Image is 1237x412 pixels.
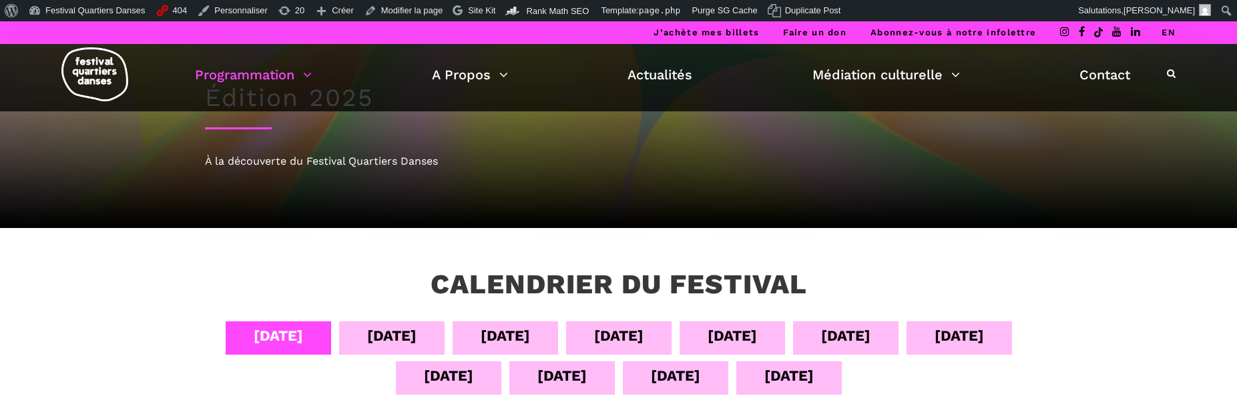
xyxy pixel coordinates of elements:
[1079,63,1130,86] a: Contact
[367,324,417,347] div: [DATE]
[468,5,495,15] span: Site Kit
[935,324,984,347] div: [DATE]
[424,364,473,387] div: [DATE]
[871,27,1036,37] a: Abonnez-vous à notre infolettre
[594,324,644,347] div: [DATE]
[639,5,681,15] span: page.php
[1162,27,1176,37] a: EN
[537,364,587,387] div: [DATE]
[651,364,700,387] div: [DATE]
[254,324,303,347] div: [DATE]
[432,63,508,86] a: A Propos
[1124,5,1195,15] span: [PERSON_NAME]
[812,63,960,86] a: Médiation culturelle
[764,364,814,387] div: [DATE]
[628,63,692,86] a: Actualités
[526,6,589,16] span: Rank Math SEO
[821,324,871,347] div: [DATE]
[195,63,312,86] a: Programmation
[481,324,530,347] div: [DATE]
[654,27,759,37] a: J’achète mes billets
[205,153,1033,170] div: À la découverte du Festival Quartiers Danses
[783,27,846,37] a: Faire un don
[431,268,807,301] h3: Calendrier du festival
[708,324,757,347] div: [DATE]
[61,47,128,101] img: logo-fqd-med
